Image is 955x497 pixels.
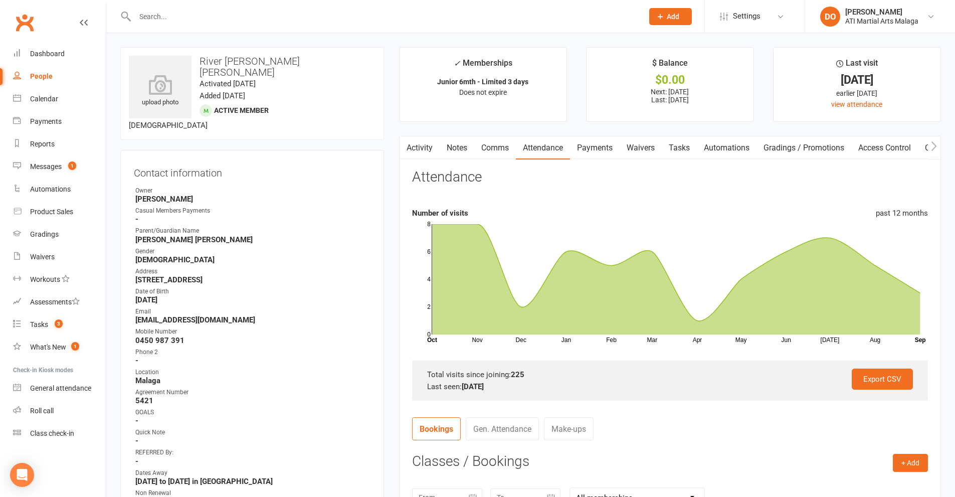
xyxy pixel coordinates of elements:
[135,287,370,296] div: Date of Birth
[214,106,269,114] span: Active member
[876,207,928,219] div: past 12 months
[13,155,106,178] a: Messages 1
[135,226,370,236] div: Parent/Guardian Name
[400,136,440,159] a: Activity
[30,50,65,58] div: Dashboard
[845,17,918,26] div: ATI Martial Arts Malaga
[667,13,679,21] span: Add
[30,407,54,415] div: Roll call
[135,416,370,425] strong: -
[30,429,74,437] div: Class check-in
[135,327,370,337] div: Mobile Number
[13,313,106,336] a: Tasks 3
[649,8,692,25] button: Add
[662,136,697,159] a: Tasks
[129,121,208,130] span: [DEMOGRAPHIC_DATA]
[135,195,370,204] strong: [PERSON_NAME]
[200,79,256,88] time: Activated [DATE]
[135,376,370,385] strong: Malaga
[30,162,62,171] div: Messages
[135,348,370,357] div: Phone 2
[474,136,516,159] a: Comms
[135,396,370,405] strong: 5421
[756,136,851,159] a: Gradings / Promotions
[135,388,370,397] div: Agreement Number
[55,319,63,328] span: 3
[836,57,878,75] div: Last visit
[68,161,76,170] span: 1
[13,268,106,291] a: Workouts
[30,95,58,103] div: Calendar
[783,75,931,85] div: [DATE]
[454,57,512,75] div: Memberships
[30,275,60,283] div: Workouts
[10,463,34,487] div: Open Intercom Messenger
[12,10,37,35] a: Clubworx
[13,88,106,110] a: Calendar
[851,136,918,159] a: Access Control
[135,448,370,457] div: REFERRED By:
[13,133,106,155] a: Reports
[13,400,106,422] a: Roll call
[544,417,594,440] a: Make-ups
[733,5,760,28] span: Settings
[30,320,48,328] div: Tasks
[13,110,106,133] a: Payments
[466,417,539,440] a: Gen. Attendance
[30,140,55,148] div: Reports
[135,267,370,276] div: Address
[427,369,913,381] div: Total visits since joining:
[427,381,913,393] div: Last seen:
[135,275,370,284] strong: [STREET_ADDRESS]
[129,75,192,108] div: upload photo
[135,428,370,437] div: Quick Note
[13,336,106,359] a: What's New1
[135,368,370,377] div: Location
[437,78,528,86] strong: Junior 6mth - Limited 3 days
[697,136,756,159] a: Automations
[412,209,468,218] strong: Number of visits
[135,295,370,304] strong: [DATE]
[852,369,913,390] a: Export CSV
[129,56,375,78] h3: River [PERSON_NAME] [PERSON_NAME]
[13,223,106,246] a: Gradings
[412,454,928,469] h3: Classes / Bookings
[200,91,245,100] time: Added [DATE]
[596,88,744,104] p: Next: [DATE] Last: [DATE]
[13,43,106,65] a: Dashboard
[30,230,59,238] div: Gradings
[135,186,370,196] div: Owner
[135,255,370,264] strong: [DEMOGRAPHIC_DATA]
[13,377,106,400] a: General attendance kiosk mode
[135,468,370,478] div: Dates Away
[135,436,370,445] strong: -
[135,307,370,316] div: Email
[652,57,688,75] div: $ Balance
[30,384,91,392] div: General attendance
[13,291,106,313] a: Assessments
[135,247,370,256] div: Gender
[135,215,370,224] strong: -
[570,136,620,159] a: Payments
[783,88,931,99] div: earlier [DATE]
[30,208,73,216] div: Product Sales
[13,178,106,201] a: Automations
[135,206,370,216] div: Casual Members Payments
[135,235,370,244] strong: [PERSON_NAME] [PERSON_NAME]
[30,72,53,80] div: People
[511,370,524,379] strong: 225
[135,356,370,365] strong: -
[13,201,106,223] a: Product Sales
[30,185,71,193] div: Automations
[13,65,106,88] a: People
[893,454,928,472] button: + Add
[462,382,484,391] strong: [DATE]
[30,343,66,351] div: What's New
[30,253,55,261] div: Waivers
[412,170,482,185] h3: Attendance
[71,342,79,351] span: 1
[459,88,507,96] span: Does not expire
[831,100,882,108] a: view attendance
[845,8,918,17] div: [PERSON_NAME]
[440,136,474,159] a: Notes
